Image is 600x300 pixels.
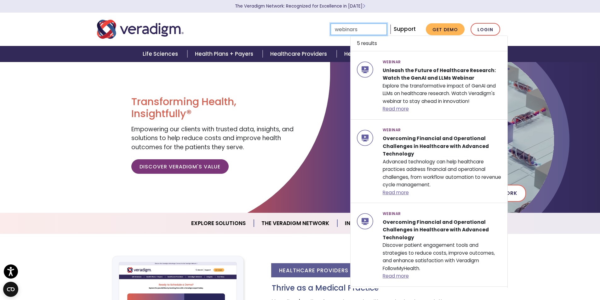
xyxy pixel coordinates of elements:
img: Veradigm logo [97,19,184,40]
a: Insights [337,215,378,231]
li: Healthcare Providers [271,263,356,277]
strong: Unleash the Future of Healthcare Research: Watch the GenAI and LLMs Webinar [383,67,496,81]
a: Read more [383,105,409,112]
a: Explore Solutions [184,215,254,231]
a: Healthcare Providers [263,46,336,62]
li: 5 results [350,36,508,51]
img: icon-search-insights-webinars.svg [357,126,373,150]
span: Webinar [383,126,401,135]
a: Life Sciences [135,46,187,62]
h1: Transforming Health, Insightfully® [131,96,295,120]
a: Read more [383,189,409,196]
a: The Veradigm Network: Recognized for Excellence in [DATE]Learn More [235,3,365,9]
strong: Overcoming Financial and Operational Challenges in Healthcare with Advanced Technology [383,219,489,241]
span: Webinar [383,58,401,67]
a: Support [394,25,416,33]
img: icon-search-insights-webinars.svg [357,209,373,233]
iframe: Drift Chat Widget [479,255,592,292]
a: Get Demo [426,23,465,36]
h3: Thrive as a Medical Practice [272,284,503,293]
a: Health IT Vendors [337,46,401,62]
a: Login [471,23,500,36]
a: Read more [383,273,409,279]
strong: Overcoming Financial and Operational Challenges in Healthcare with Advanced Technology [383,135,489,157]
div: Discover patient engagement tools and strategies to reduce costs, improve outcomes, and enhance s... [378,209,506,280]
a: Health Plans + Payers [187,46,263,62]
a: Discover Veradigm's Value [131,159,229,174]
span: Webinar [383,209,401,218]
a: The Veradigm Network [254,215,337,231]
div: Advanced technology can help healthcare practices address financial and operational challenges, f... [378,126,506,196]
div: Explore the transformative impact of GenAI and LLMs on healthcare research. Watch Veradigm's webi... [378,58,506,113]
img: icon-search-insights-webinars.svg [357,58,373,81]
span: Learn More [363,3,365,9]
button: Open CMP widget [3,282,18,297]
span: Empowering our clients with trusted data, insights, and solutions to help reduce costs and improv... [131,125,294,151]
input: Search [330,23,387,35]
